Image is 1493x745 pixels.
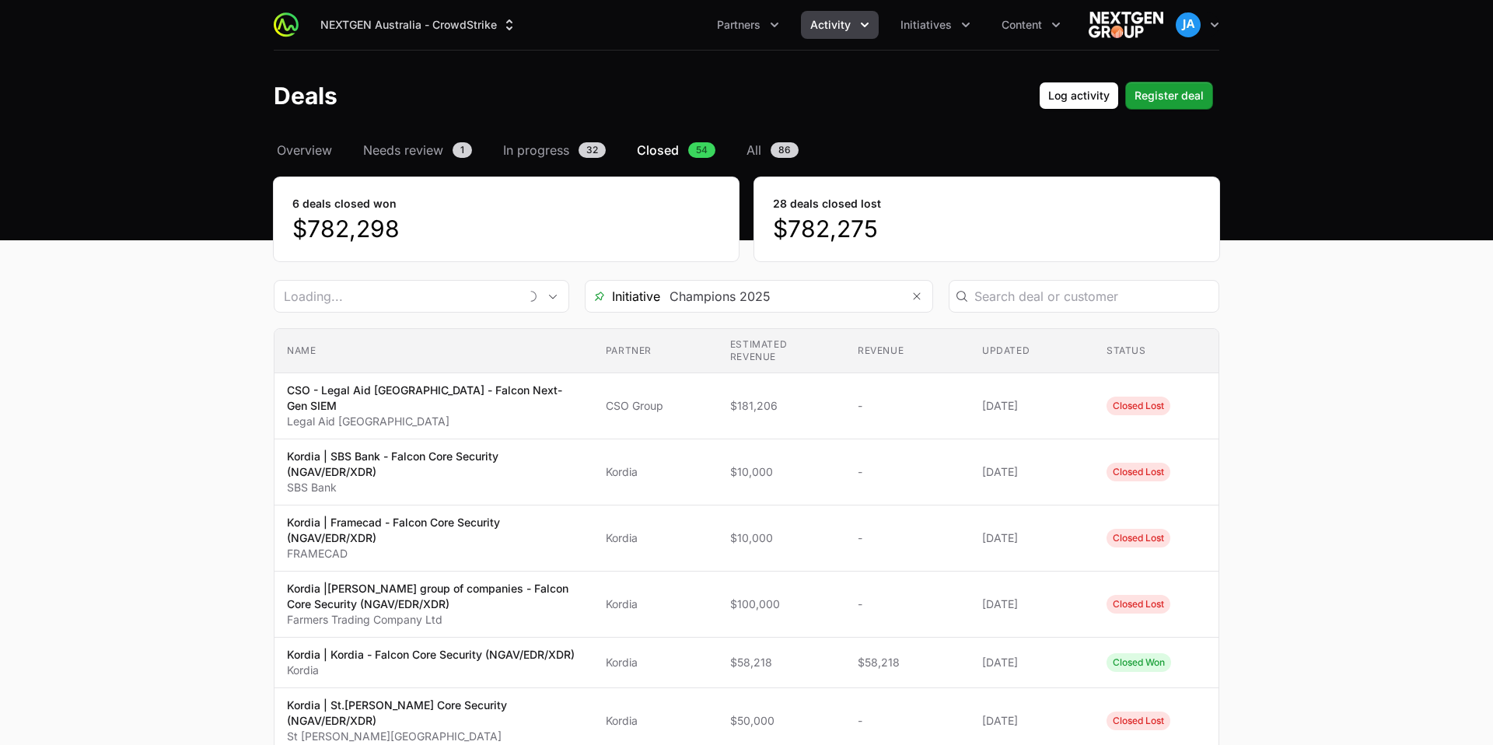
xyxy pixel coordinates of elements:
p: Farmers Trading Company Ltd [287,612,581,628]
section: stats [274,177,1219,261]
p: Kordia | Kordia - Falcon Core Security (NGAV/EDR/XDR) [287,647,575,663]
span: Partners [717,17,760,33]
span: 1 [453,142,472,158]
p: FRAMECAD [287,546,581,561]
span: [DATE] [982,713,1082,729]
p: Kordia | Framecad - Falcon Core Security (NGAV/EDR/XDR) [287,515,581,546]
button: NEXTGEN Australia - CrowdStrike [311,11,526,39]
div: Primary actions [1039,82,1213,110]
button: Log activity [1039,82,1119,110]
dt: 6 deals closed won [292,196,720,212]
p: St [PERSON_NAME][GEOGRAPHIC_DATA] [287,729,581,744]
span: Kordia [606,655,705,670]
a: Overview [274,141,335,159]
img: John Aziz [1176,12,1201,37]
button: Remove [901,281,932,312]
p: Kordia [287,663,575,678]
span: [DATE] [982,655,1082,670]
input: Loading... [274,281,519,312]
span: 54 [688,142,715,158]
span: Register deal [1135,86,1204,105]
a: All86 [743,141,802,159]
span: Kordia [606,596,705,612]
span: - [858,464,957,480]
span: Kordia [606,530,705,546]
input: Search initiatives [660,281,901,312]
button: Register deal [1125,82,1213,110]
span: Overview [277,141,332,159]
div: Activity menu [801,11,879,39]
span: $50,000 [730,713,833,729]
div: Main navigation [299,11,1070,39]
span: - [858,530,957,546]
button: Content [992,11,1070,39]
span: Initiative [586,287,660,306]
span: Content [1002,17,1042,33]
th: Revenue [845,329,970,373]
span: [DATE] [982,530,1082,546]
span: Initiatives [900,17,952,33]
button: Initiatives [891,11,980,39]
span: CSO Group [606,398,705,414]
span: [DATE] [982,596,1082,612]
div: Supplier switch menu [311,11,526,39]
span: Kordia [606,713,705,729]
input: Search deal or customer [974,287,1209,306]
nav: Deals navigation [274,141,1219,159]
th: Name [274,329,593,373]
div: Initiatives menu [891,11,980,39]
th: Partner [593,329,718,373]
span: - [858,596,957,612]
span: [DATE] [982,398,1082,414]
p: SBS Bank [287,480,581,495]
span: - [858,398,957,414]
img: ActivitySource [274,12,299,37]
p: Kordia | St.[PERSON_NAME] Core Security (NGAV/EDR/XDR) [287,698,581,729]
th: Estimated revenue [718,329,845,373]
a: In progress32 [500,141,609,159]
span: Kordia [606,464,705,480]
span: Activity [810,17,851,33]
h1: Deals [274,82,337,110]
button: Activity [801,11,879,39]
th: Status [1094,329,1219,373]
dt: 28 deals closed lost [773,196,1201,212]
div: Open [537,281,568,312]
a: Closed54 [634,141,719,159]
span: $58,218 [858,655,957,670]
th: Updated [970,329,1094,373]
p: Kordia | SBS Bank - Falcon Core Security (NGAV/EDR/XDR) [287,449,581,480]
dd: $782,275 [773,215,1201,243]
p: Legal Aid [GEOGRAPHIC_DATA] [287,414,581,429]
span: - [858,713,957,729]
a: Needs review1 [360,141,475,159]
span: 32 [579,142,606,158]
span: $58,218 [730,655,833,670]
span: All [746,141,761,159]
span: $10,000 [730,530,833,546]
div: Partners menu [708,11,788,39]
img: NEXTGEN Australia [1089,9,1163,40]
span: In progress [503,141,569,159]
p: Kordia |[PERSON_NAME] group of companies - Falcon Core Security (NGAV/EDR/XDR) [287,581,581,612]
span: $181,206 [730,398,833,414]
span: Closed [637,141,679,159]
span: [DATE] [982,464,1082,480]
span: Needs review [363,141,443,159]
span: Log activity [1048,86,1110,105]
span: $10,000 [730,464,833,480]
span: $100,000 [730,596,833,612]
button: Partners [708,11,788,39]
dd: $782,298 [292,215,720,243]
div: Content menu [992,11,1070,39]
p: CSO - Legal Aid [GEOGRAPHIC_DATA] - Falcon Next-Gen SIEM [287,383,581,414]
span: 86 [771,142,799,158]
